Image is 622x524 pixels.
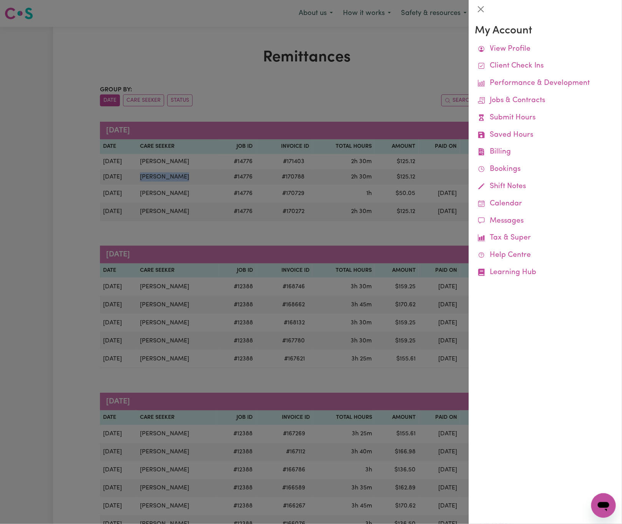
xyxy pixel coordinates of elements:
[475,75,616,92] a: Performance & Development
[591,493,616,518] iframe: Button to launch messaging window
[475,25,616,38] h3: My Account
[475,127,616,144] a: Saved Hours
[475,195,616,213] a: Calendar
[475,178,616,195] a: Shift Notes
[475,92,616,109] a: Jobs & Contracts
[475,144,616,161] a: Billing
[475,58,616,75] a: Client Check Ins
[475,109,616,127] a: Submit Hours
[475,264,616,281] a: Learning Hub
[475,247,616,264] a: Help Centre
[475,230,616,247] a: Tax & Super
[475,161,616,178] a: Bookings
[475,41,616,58] a: View Profile
[475,213,616,230] a: Messages
[475,3,487,15] button: Close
